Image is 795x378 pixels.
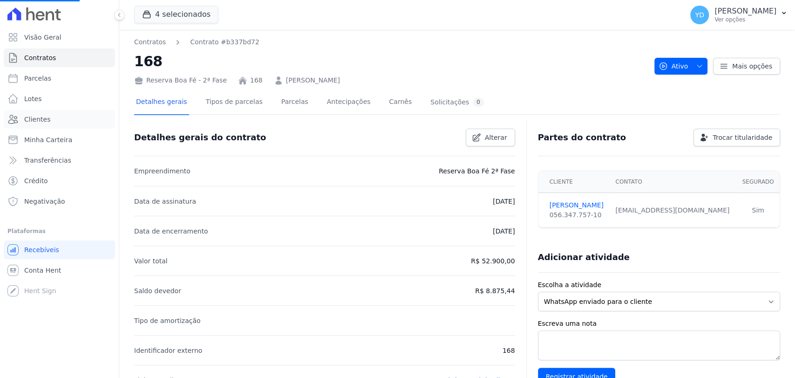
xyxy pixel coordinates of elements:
[134,37,259,47] nav: Breadcrumb
[4,192,115,211] a: Negativação
[538,132,626,143] h3: Partes do contrato
[24,197,65,206] span: Negativação
[695,12,704,18] span: YD
[134,165,190,177] p: Empreendimento
[134,90,189,115] a: Detalhes gerais
[485,133,507,142] span: Alterar
[286,76,340,85] a: [PERSON_NAME]
[134,37,166,47] a: Contratos
[204,90,265,115] a: Tipos de parcelas
[4,261,115,280] a: Conta Hent
[24,135,72,144] span: Minha Carteira
[134,6,218,23] button: 4 selecionados
[713,133,772,142] span: Trocar titularidade
[428,90,486,115] a: Solicitações0
[714,16,776,23] p: Ver opções
[134,51,647,72] h2: 168
[550,200,605,210] a: [PERSON_NAME]
[24,74,51,83] span: Parcelas
[24,156,71,165] span: Transferências
[387,90,414,115] a: Carnês
[473,98,484,107] div: 0
[654,58,708,75] button: Ativo
[466,129,515,146] a: Alterar
[134,315,201,326] p: Tipo de amortização
[550,210,605,220] div: 056.347.757-10
[538,319,780,329] label: Escreva uma nota
[439,165,515,177] p: Reserva Boa Fé 2ª Fase
[732,62,772,71] span: Mais opções
[4,172,115,190] a: Crédito
[24,53,56,62] span: Contratos
[4,131,115,149] a: Minha Carteira
[24,245,59,254] span: Recebíveis
[713,58,780,75] a: Mais opções
[24,33,61,42] span: Visão Geral
[693,129,780,146] a: Trocar titularidade
[134,37,647,47] nav: Breadcrumb
[4,241,115,259] a: Recebíveis
[615,206,731,215] div: [EMAIL_ADDRESS][DOMAIN_NAME]
[4,48,115,67] a: Contratos
[430,98,484,107] div: Solicitações
[714,7,776,16] p: [PERSON_NAME]
[659,58,688,75] span: Ativo
[134,226,208,237] p: Data de encerramento
[250,76,263,85] a: 168
[134,345,202,356] p: Identificador externo
[24,266,61,275] span: Conta Hent
[683,2,795,28] button: YD [PERSON_NAME] Ver opções
[4,89,115,108] a: Lotes
[736,171,780,193] th: Segurado
[610,171,736,193] th: Contato
[134,76,227,85] div: Reserva Boa Fé - 2ª Fase
[134,255,168,267] p: Valor total
[538,171,610,193] th: Cliente
[134,285,181,296] p: Saldo devedor
[4,69,115,88] a: Parcelas
[24,115,50,124] span: Clientes
[4,110,115,129] a: Clientes
[134,196,196,207] p: Data de assinatura
[503,345,515,356] p: 168
[190,37,259,47] a: Contrato #b337bd72
[538,252,630,263] h3: Adicionar atividade
[471,255,515,267] p: R$ 52.900,00
[4,28,115,47] a: Visão Geral
[7,226,111,237] div: Plataformas
[325,90,373,115] a: Antecipações
[475,285,515,296] p: R$ 8.875,44
[736,193,780,228] td: Sim
[493,196,515,207] p: [DATE]
[4,151,115,170] a: Transferências
[24,176,48,186] span: Crédito
[538,280,780,290] label: Escolha a atividade
[24,94,42,103] span: Lotes
[493,226,515,237] p: [DATE]
[279,90,310,115] a: Parcelas
[134,132,266,143] h3: Detalhes gerais do contrato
